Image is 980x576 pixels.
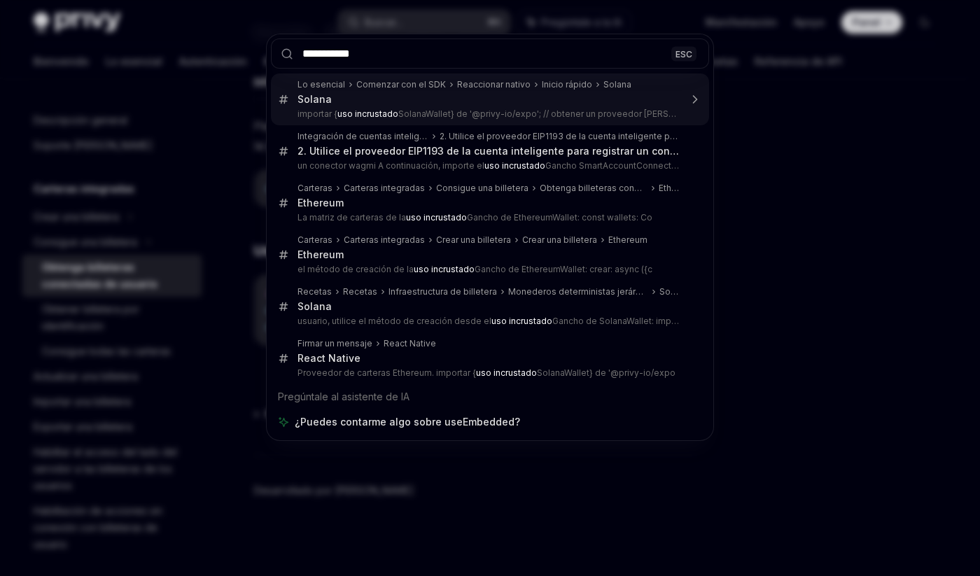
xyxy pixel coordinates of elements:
font: ESC [675,48,692,59]
font: Carteras integradas [344,234,425,245]
font: La matriz de carteras de la [297,212,406,223]
font: Recetas [297,286,332,297]
font: uso incrustado [337,108,398,119]
font: Monederos deterministas jerárquicos (HD) [508,286,684,297]
font: el método de creación de la [297,264,414,274]
font: Infraestructura de billetera [388,286,497,297]
font: Consigue una billetera [436,183,528,193]
font: Ethereum [659,183,698,193]
font: Lo esencial [297,79,345,90]
font: uso incrustado [414,264,475,274]
font: Recetas [343,286,377,297]
font: Gancho SmartAccountConnector de @p [545,160,709,171]
font: Solana [297,300,332,312]
font: Pregúntale al asistente de IA [278,391,409,402]
font: Gancho de SolanaWallet: importar {u [552,316,701,326]
font: Ethereum [297,248,344,260]
font: ¿Puedes contarme algo sobre useEmbedded? [295,416,520,428]
font: Carteras [297,234,332,245]
font: Solana [603,79,631,90]
font: SolanaWallet} de '@privy-io/expo [537,367,675,378]
font: Carteras [297,183,332,193]
font: uso incrustado [484,160,545,171]
font: Solana [659,286,687,297]
font: uso incrustado [406,212,467,223]
font: importar { [297,108,337,119]
font: Firmar un mensaje [297,338,372,349]
font: 2. Utilice el proveedor EIP1193 de la cuenta inteligente para registrar un conector wagmi [297,145,730,157]
font: Integración de cuentas inteligentes con wagmi [297,131,490,141]
font: Ethereum [608,234,647,245]
font: React Native [384,338,436,349]
font: Proveedor de carteras Ethereum. importar { [297,367,476,378]
font: React Native [297,352,360,364]
font: SolanaWallet} de '@privy-io/expo'; // obtener un proveedor [PERSON_NAME] [398,108,713,119]
font: Obtenga billeteras conectadas de usuario [540,183,713,193]
font: Carteras integradas [344,183,425,193]
font: Crear una billetera [436,234,511,245]
font: uso incrustado [476,367,537,378]
font: un conector wagmi A continuación, importe el [297,160,484,171]
font: Solana [297,93,332,105]
font: Comenzar con el SDK [356,79,446,90]
font: uso incrustado [491,316,552,326]
font: Gancho de EthereumWallet: crear: async ({c [475,264,652,274]
font: 2. Utilice el proveedor EIP1193 de la cuenta inteligente para registrar un conector wagmi [440,131,799,141]
font: Ethereum [297,197,344,209]
font: Gancho de EthereumWallet: const wallets: Co [467,212,652,223]
font: Inicio rápido [542,79,592,90]
font: Reaccionar nativo [457,79,531,90]
font: Crear una billetera [522,234,597,245]
font: usuario, utilice el método de creación desde el [297,316,491,326]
